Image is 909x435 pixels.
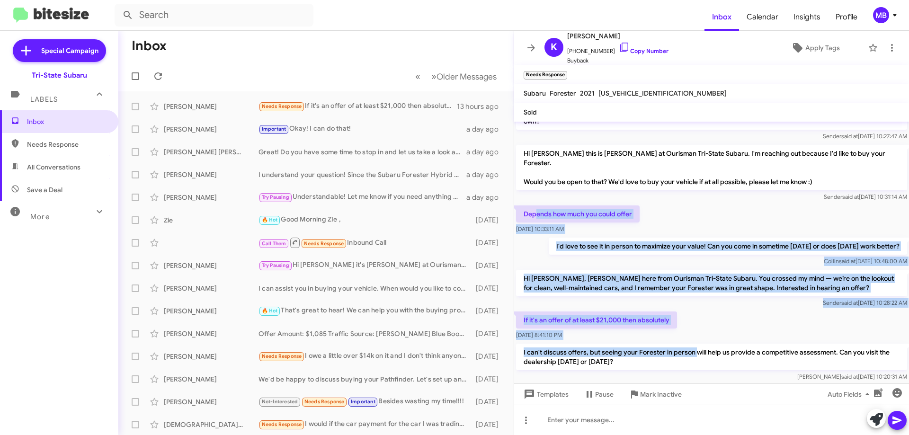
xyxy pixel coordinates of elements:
span: Important [262,126,286,132]
span: Inbox [27,117,107,126]
div: Good Morning ZIe , [258,214,471,225]
div: [DATE] [471,284,506,293]
a: Special Campaign [13,39,106,62]
span: said at [841,299,858,306]
span: Special Campaign [41,46,98,55]
span: [PERSON_NAME] [567,30,668,42]
span: Collin [DATE] 10:48:00 AM [824,257,907,265]
div: a day ago [466,147,506,157]
span: Auto Fields [828,386,873,403]
span: Forester [550,89,576,98]
div: MB [873,7,889,23]
span: « [415,71,420,82]
span: [DATE] 10:33:11 AM [516,225,564,232]
span: » [431,71,437,82]
p: I'd love to see it in person to maximize your value! Can you come in sometime [DATE] or does [DAT... [549,238,907,255]
span: Templates [522,386,569,403]
span: Older Messages [437,71,497,82]
div: Inbound Call [258,237,471,249]
button: Pause [576,386,621,403]
span: [PHONE_NUMBER] [567,42,668,56]
p: Hi [PERSON_NAME], [PERSON_NAME] here from Ourisman Tri-State Subaru. You crossed my mind — we’re ... [516,270,907,296]
span: Needs Response [304,399,345,405]
div: [PERSON_NAME] [164,397,258,407]
small: Needs Response [524,71,567,80]
span: Apply Tags [805,39,840,56]
div: [PERSON_NAME] [164,193,258,202]
span: said at [841,373,858,380]
div: [PERSON_NAME] [164,124,258,134]
span: 2021 [580,89,595,98]
div: [DATE] [471,238,506,248]
div: I owe a little over $14k on it and I don't think anyone would buy it for that amount [258,351,471,362]
div: Understandable! Let me know if you need anything down the road and thank you for letting me know! [258,192,466,203]
div: [PERSON_NAME] [164,284,258,293]
button: Previous [410,67,426,86]
span: [PERSON_NAME] [DATE] 10:20:31 AM [797,373,907,380]
span: Call Them [262,240,286,247]
div: Great! Do you have some time to stop in and let us take a look and get you the offer? [258,147,466,157]
span: Needs Response [27,140,107,149]
span: Try Pausing [262,194,289,200]
div: [DATE] [471,397,506,407]
div: [DATE] [471,261,506,270]
span: Save a Deal [27,185,62,195]
div: [DATE] [471,374,506,384]
div: I understand your question! Since the Subaru Forester Hybrid uses both gas and electric power, it... [258,170,466,179]
span: More [30,213,50,221]
span: K [551,40,557,55]
div: We'd be happy to discuss buying your Pathfinder. Let's set up an appointment to evaluate it and s... [258,374,471,384]
button: Apply Tags [766,39,864,56]
div: [DATE] [471,352,506,361]
span: 🔥 Hot [262,308,278,314]
span: Sender [DATE] 10:28:22 AM [823,299,907,306]
span: Needs Response [304,240,344,247]
div: [PERSON_NAME] [164,352,258,361]
div: 13 hours ago [457,102,506,111]
div: [PERSON_NAME] [164,306,258,316]
span: Calendar [739,3,786,31]
div: Zie [164,215,258,225]
button: Mark Inactive [621,386,689,403]
div: Besides wasting my time!!!! [258,396,471,407]
a: Profile [828,3,865,31]
span: Sold [524,108,537,116]
button: Next [426,67,502,86]
div: [DATE] [471,306,506,316]
span: Subaru [524,89,546,98]
span: Sender [DATE] 10:31:14 AM [824,193,907,200]
p: If it's an offer of at least $21,000 then absolutely [516,311,677,328]
span: Labels [30,95,58,104]
div: Offer Amount: $1,085 Traffic Source: [PERSON_NAME] Blue Book are you looking to trade it in ? [258,329,471,338]
div: [DEMOGRAPHIC_DATA][PERSON_NAME] [164,420,258,429]
div: [PERSON_NAME] [164,102,258,111]
span: Pause [595,386,614,403]
div: [PERSON_NAME] [164,329,258,338]
a: Copy Number [619,47,668,54]
div: a day ago [466,170,506,179]
span: Not-Interested [262,399,298,405]
div: I would if the car payment for the car I was trading it for was a reasonable payment....looking f... [258,419,471,430]
div: [PERSON_NAME] [164,261,258,270]
div: [DATE] [471,215,506,225]
span: Sender [DATE] 10:27:47 AM [823,133,907,140]
div: [DATE] [471,420,506,429]
div: That's great to hear! We can help you with the buying process once you're ready. In the meantime,... [258,305,471,316]
a: Insights [786,3,828,31]
div: a day ago [466,124,506,134]
span: Needs Response [262,353,302,359]
div: [PERSON_NAME] [PERSON_NAME] [164,147,258,157]
div: I can assist you in buying your vehicle. When would you like to come by the dealership to discuss... [258,284,471,293]
button: Templates [514,386,576,403]
nav: Page navigation example [410,67,502,86]
div: [PERSON_NAME] [164,170,258,179]
span: Important [351,399,375,405]
span: Try Pausing [262,262,289,268]
p: Hi [PERSON_NAME] this is [PERSON_NAME] at Ourisman Tri-State Subaru. I'm reaching out because I'd... [516,145,907,190]
span: [DATE] 8:41:10 PM [516,331,562,338]
a: Inbox [704,3,739,31]
p: Depends how much you could offer [516,205,640,222]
